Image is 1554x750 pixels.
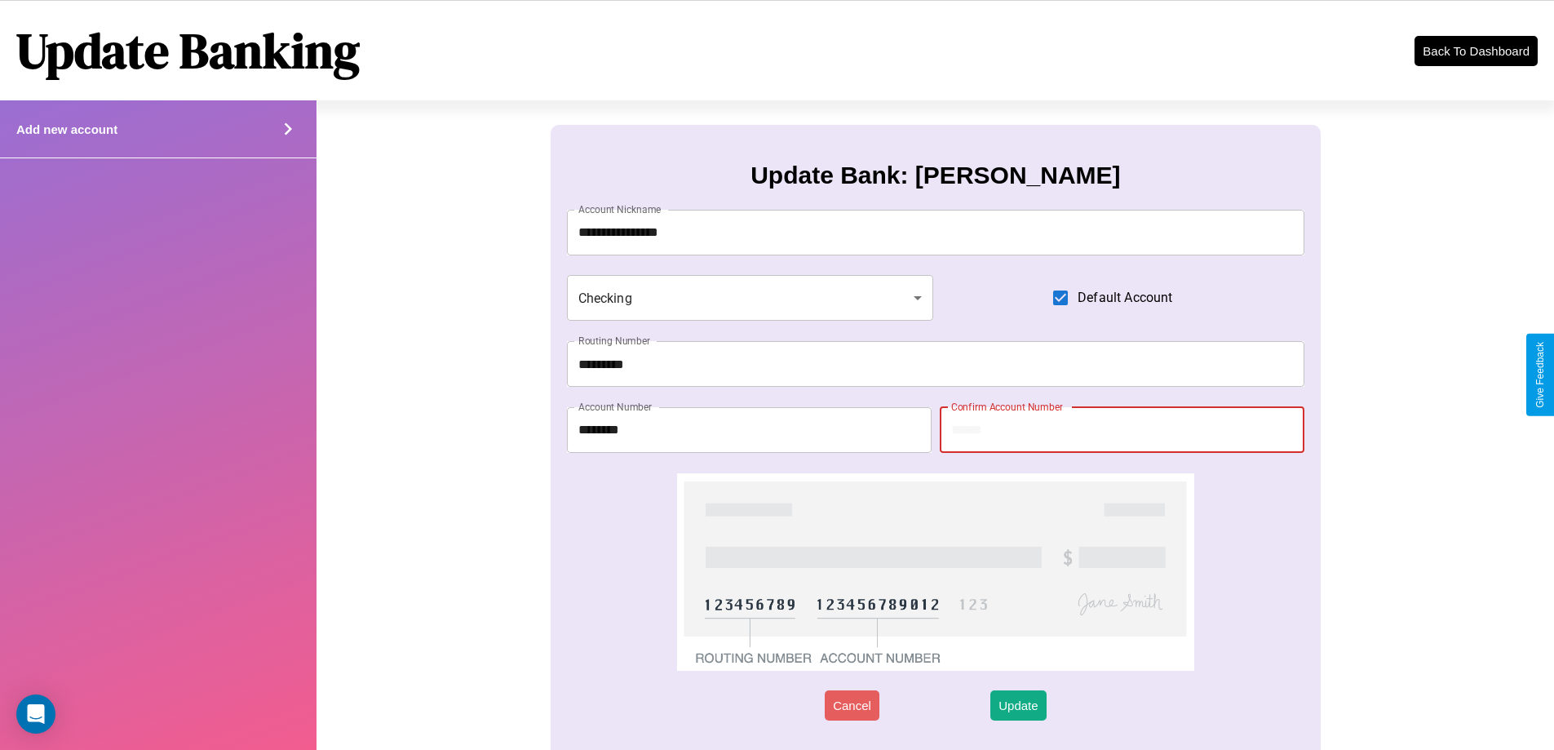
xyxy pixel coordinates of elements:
label: Account Nickname [578,202,662,216]
h4: Add new account [16,122,117,136]
label: Account Number [578,400,652,414]
img: check [677,473,1193,671]
button: Cancel [825,690,879,721]
label: Confirm Account Number [951,400,1063,414]
h1: Update Banking [16,17,360,84]
div: Give Feedback [1534,342,1546,408]
h3: Update Bank: [PERSON_NAME] [750,162,1120,189]
span: Default Account [1078,288,1172,308]
button: Back To Dashboard [1415,36,1538,66]
button: Update [990,690,1046,721]
label: Routing Number [578,334,650,348]
div: Open Intercom Messenger [16,695,55,734]
div: Checking [567,275,934,321]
